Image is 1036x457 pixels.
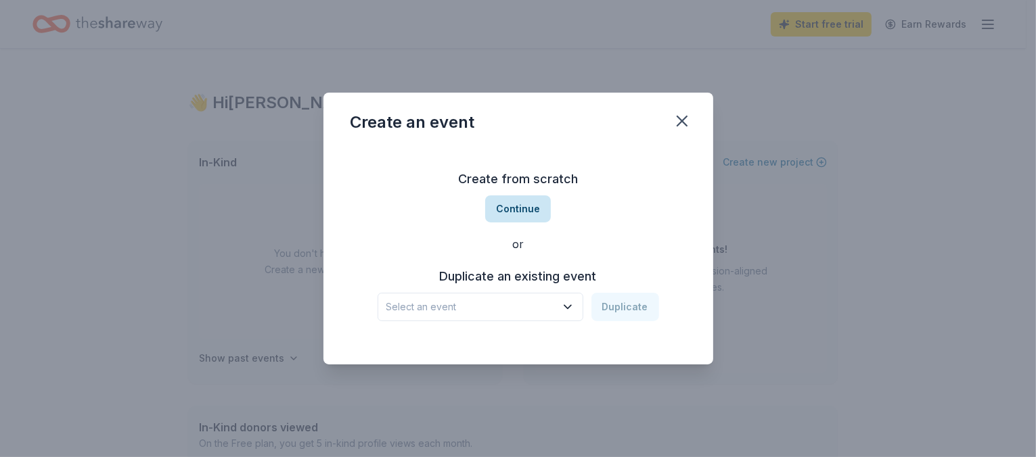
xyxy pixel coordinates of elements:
button: Select an event [378,293,583,321]
div: or [351,236,686,252]
div: Create an event [351,112,475,133]
h3: Duplicate an existing event [378,266,659,287]
button: Continue [485,195,551,222]
span: Select an event [386,299,556,315]
h3: Create from scratch [351,168,686,190]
